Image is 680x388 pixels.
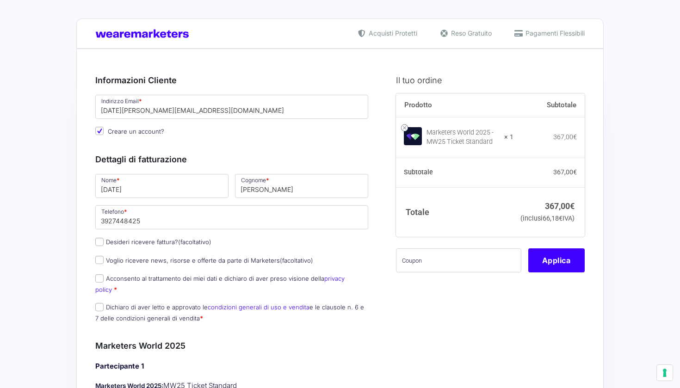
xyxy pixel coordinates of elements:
span: € [573,133,577,141]
span: Reso Gratuito [449,28,492,38]
label: Acconsento al trattamento dei miei dati e dichiaro di aver preso visione della [95,275,345,293]
label: Dichiaro di aver letto e approvato le e le clausole n. 6 e 7 delle condizioni generali di vendita [95,303,364,321]
img: Marketers World 2025 - MW25 Ticket Standard [404,127,422,145]
h3: Il tuo ordine [396,74,585,86]
th: Prodotto [396,93,514,117]
bdi: 367,00 [553,133,577,141]
strong: × 1 [504,133,513,142]
h3: Informazioni Cliente [95,74,368,86]
span: € [573,168,577,176]
input: Creare un account? [95,127,104,135]
a: condizioni generali di uso e vendita [208,303,309,311]
input: Coupon [396,248,521,272]
th: Subtotale [396,158,514,188]
input: Desideri ricevere fattura?(facoltativo) [95,238,104,246]
bdi: 367,00 [545,201,575,211]
span: 66,18 [543,215,563,222]
h4: Partecipante 1 [95,361,368,372]
h3: Marketers World 2025 [95,339,368,352]
bdi: 367,00 [553,168,577,176]
input: Dichiaro di aver letto e approvato lecondizioni generali di uso e venditae le clausole n. 6 e 7 d... [95,303,104,311]
input: Indirizzo Email * [95,95,368,119]
label: Desideri ricevere fattura? [95,238,211,246]
input: Acconsento al trattamento dei miei dati e dichiaro di aver preso visione dellaprivacy policy [95,274,104,283]
input: Telefono * [95,205,368,229]
span: Creare un account? [108,128,164,135]
span: (facoltativo) [178,238,211,246]
span: € [559,215,563,222]
div: Marketers World 2025 - MW25 Ticket Standard [427,128,499,147]
input: Voglio ricevere news, risorse e offerte da parte di Marketers(facoltativo) [95,256,104,264]
span: € [570,201,575,211]
span: Acquisti Protetti [366,28,417,38]
th: Totale [396,187,514,237]
iframe: Customerly Messenger Launcher [7,352,35,380]
button: Applica [528,248,585,272]
h3: Dettagli di fatturazione [95,153,368,166]
input: Cognome * [235,174,368,198]
a: privacy policy [95,275,345,293]
button: Le tue preferenze relative al consenso per le tecnologie di tracciamento [657,365,673,381]
span: Pagamenti Flessibili [523,28,585,38]
th: Subtotale [513,93,585,117]
label: Voglio ricevere news, risorse e offerte da parte di Marketers [95,257,313,264]
small: (inclusi IVA) [520,215,575,222]
input: Nome * [95,174,229,198]
span: (facoltativo) [280,257,313,264]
